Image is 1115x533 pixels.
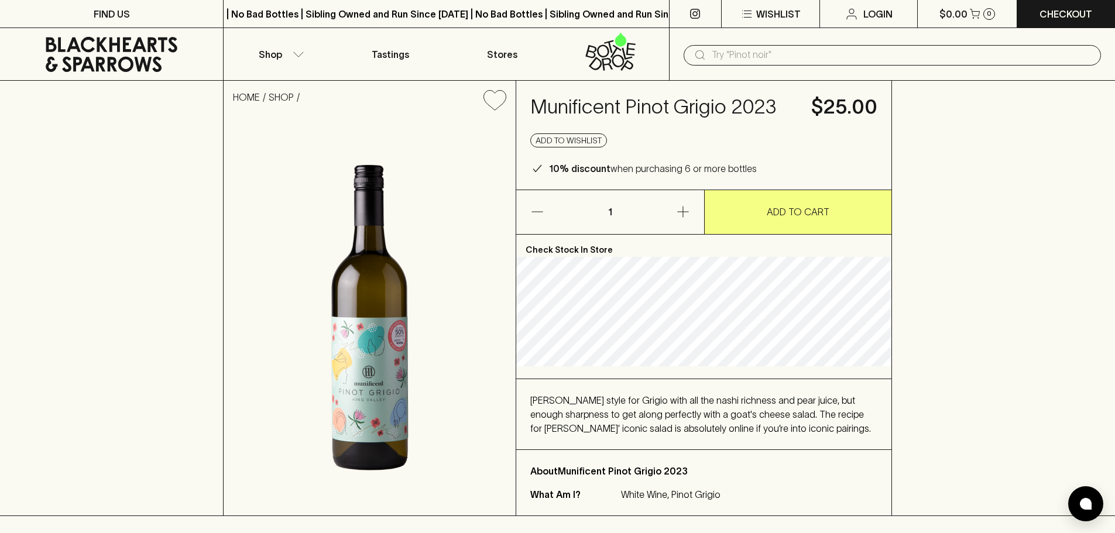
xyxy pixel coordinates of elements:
[233,92,260,102] a: HOME
[530,464,877,478] p: About Munificent Pinot Grigio 2023
[447,28,558,80] a: Stores
[530,95,797,119] h4: Munificent Pinot Grigio 2023
[372,47,409,61] p: Tastings
[712,46,1092,64] input: Try "Pinot noir"
[863,7,893,21] p: Login
[479,85,511,115] button: Add to wishlist
[259,47,282,61] p: Shop
[621,487,721,501] p: White Wine, Pinot Grigio
[1039,7,1092,21] p: Checkout
[549,163,610,174] b: 10% discount
[269,92,294,102] a: SHOP
[1080,498,1092,510] img: bubble-icon
[705,190,892,234] button: ADD TO CART
[516,235,891,257] p: Check Stock In Store
[94,7,130,21] p: FIND US
[756,7,801,21] p: Wishlist
[811,95,877,119] h4: $25.00
[939,7,968,21] p: $0.00
[549,161,757,176] p: when purchasing 6 or more bottles
[487,47,517,61] p: Stores
[224,120,516,515] img: 40519.png
[530,133,607,147] button: Add to wishlist
[224,28,335,80] button: Shop
[767,205,829,219] p: ADD TO CART
[530,487,618,501] p: What Am I?
[596,190,624,234] p: 1
[987,11,992,17] p: 0
[530,395,871,434] span: [PERSON_NAME] style for Grigio with all the nashi richness and pear juice, but enough sharpness t...
[335,28,446,80] a: Tastings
